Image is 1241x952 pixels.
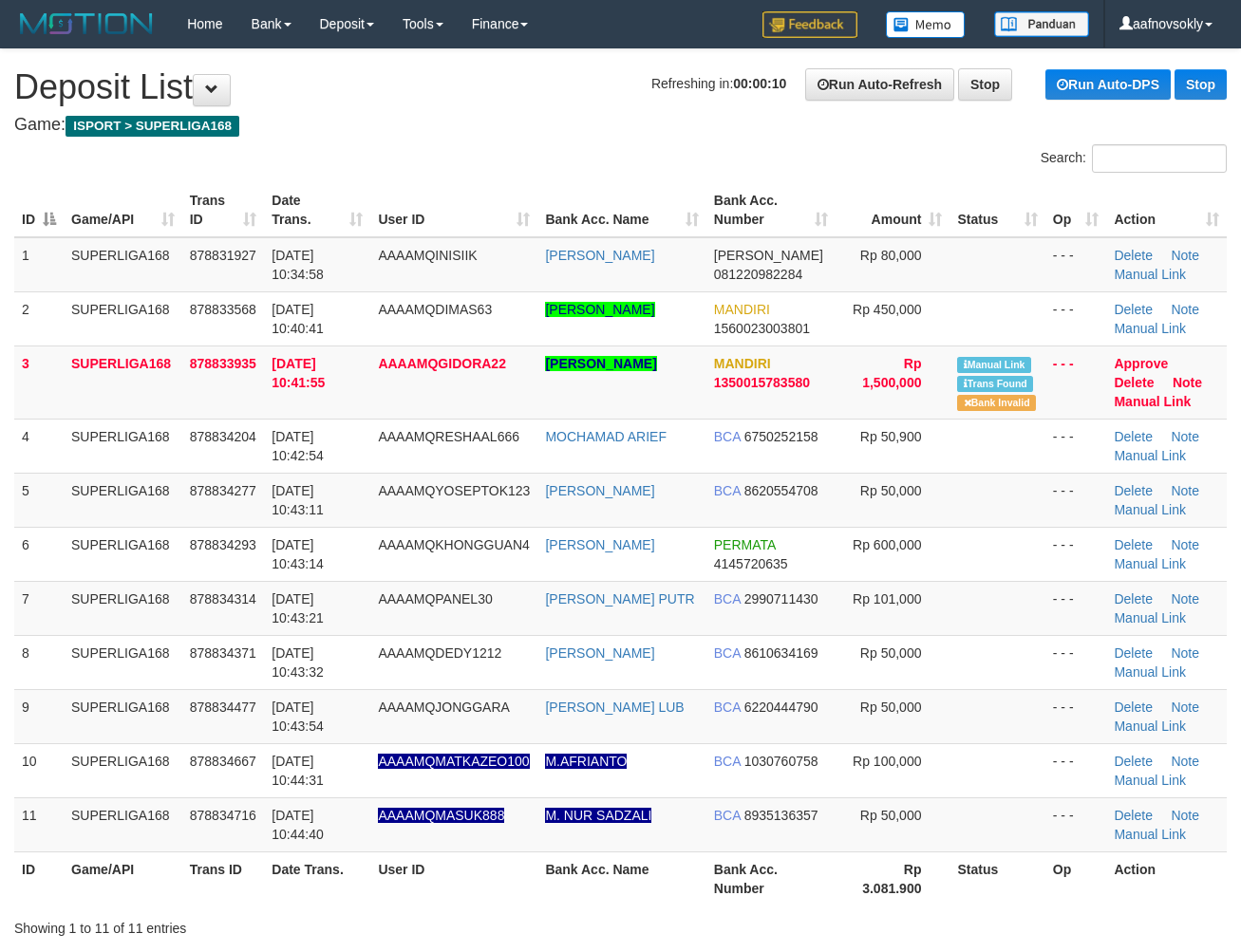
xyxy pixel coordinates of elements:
[862,356,921,390] span: Rp 1,500,000
[957,376,1033,392] span: Similar transaction found
[272,248,324,282] span: [DATE] 10:34:58
[182,851,265,905] th: Trans ID
[1092,144,1227,173] input: Search:
[1171,429,1199,444] a: Note
[378,591,492,607] span: AAAAMQPANEL30
[272,483,324,517] span: [DATE] 10:43:11
[537,851,705,905] th: Bank Acc. Name
[1045,345,1107,419] td: - - -
[64,581,182,635] td: SUPERLIGA168
[14,911,503,938] div: Showing 1 to 11 of 11 entries
[190,645,256,661] span: 878834371
[1045,635,1107,689] td: - - -
[378,645,501,661] span: AAAAMQDEDY1212
[860,429,922,444] span: Rp 50,900
[14,116,1227,135] h4: Game:
[1171,537,1199,552] a: Note
[190,429,256,444] span: 878834204
[714,483,741,498] span: BCA
[853,537,921,552] span: Rp 600,000
[1114,610,1186,625] a: Manual Link
[1045,69,1171,100] a: Run Auto-DPS
[1171,591,1199,607] a: Note
[64,797,182,851] td: SUPERLIGA168
[545,754,627,769] a: M.AFRIANTO
[14,345,64,419] td: 3
[378,808,504,823] span: Nama rekening ada tanda titik/strip, harap diedit
[272,429,324,463] span: [DATE] 10:42:54
[190,248,256,263] span: 878831927
[1045,581,1107,635] td: - - -
[64,345,182,419] td: SUPERLIGA168
[1045,689,1107,743] td: - - -
[714,302,770,317] span: MANDIRI
[64,851,182,905] th: Game/API
[1171,808,1199,823] a: Note
[370,851,537,905] th: User ID
[836,851,950,905] th: Rp 3.081.900
[744,645,818,661] span: Copy 8610634169 to clipboard
[370,183,537,237] th: User ID: activate to sort column ascending
[1114,375,1154,390] a: Delete
[733,76,786,91] strong: 00:00:10
[272,356,325,390] span: [DATE] 10:41:55
[14,743,64,797] td: 10
[545,700,684,715] a: [PERSON_NAME] LUB
[950,851,1044,905] th: Status
[1041,144,1227,173] label: Search:
[1171,248,1199,263] a: Note
[714,754,741,769] span: BCA
[1045,527,1107,581] td: - - -
[190,808,256,823] span: 878834716
[1171,700,1199,715] a: Note
[1114,664,1186,680] a: Manual Link
[1171,483,1199,498] a: Note
[1045,183,1107,237] th: Op: activate to sort column ascending
[1045,419,1107,473] td: - - -
[14,635,64,689] td: 8
[1171,645,1199,661] a: Note
[714,808,741,823] span: BCA
[378,356,506,371] span: AAAAMQGIDORA22
[14,689,64,743] td: 9
[714,537,776,552] span: PERMATA
[1114,537,1152,552] a: Delete
[1106,851,1227,905] th: Action
[706,851,836,905] th: Bank Acc. Number
[272,700,324,734] span: [DATE] 10:43:54
[714,356,771,371] span: MANDIRI
[1114,754,1152,769] a: Delete
[1114,356,1168,371] a: Approve
[1114,502,1186,517] a: Manual Link
[714,375,810,390] span: Copy 1350015783580 to clipboard
[1045,291,1107,345] td: - - -
[1114,302,1152,317] a: Delete
[1114,808,1152,823] a: Delete
[272,591,324,625] span: [DATE] 10:43:21
[714,700,741,715] span: BCA
[994,11,1089,37] img: panduan.png
[714,321,810,336] span: Copy 1560023003801 to clipboard
[1114,248,1152,263] a: Delete
[64,183,182,237] th: Game/API: activate to sort column ascending
[1045,743,1107,797] td: - - -
[14,473,64,527] td: 5
[190,483,256,498] span: 878834277
[744,483,818,498] span: Copy 8620554708 to clipboard
[714,591,741,607] span: BCA
[714,556,788,571] span: Copy 4145720635 to clipboard
[860,483,922,498] span: Rp 50,000
[64,527,182,581] td: SUPERLIGA168
[272,302,324,336] span: [DATE] 10:40:41
[182,183,265,237] th: Trans ID: activate to sort column ascending
[64,473,182,527] td: SUPERLIGA168
[378,754,529,769] span: Nama rekening ada tanda titik/strip, harap diedit
[14,419,64,473] td: 4
[190,302,256,317] span: 878833568
[744,700,818,715] span: Copy 6220444790 to clipboard
[744,429,818,444] span: Copy 6750252158 to clipboard
[714,267,802,282] span: Copy 081220982284 to clipboard
[545,248,654,263] a: [PERSON_NAME]
[860,808,922,823] span: Rp 50,000
[762,11,857,38] img: Feedback.jpg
